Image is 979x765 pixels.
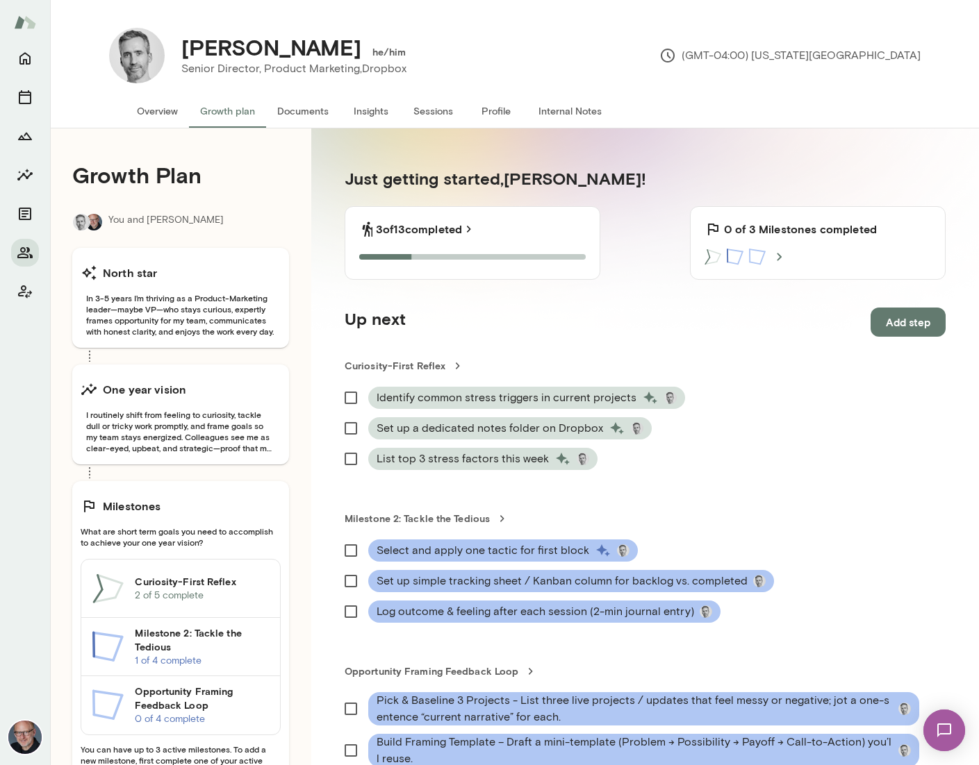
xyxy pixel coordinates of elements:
[377,389,636,406] span: Identify common stress triggers in current projects
[377,420,603,437] span: Set up a dedicated notes folder on Dropbox
[11,161,39,189] button: Insights
[81,560,280,618] a: Curiosity-First Reflex2 of 5 complete
[135,684,269,712] h6: Opportunity Framing Feedback Loop
[377,573,748,589] span: Set up simple tracking sheet / Kanban column for backlog vs. completed
[465,94,527,128] button: Profile
[345,512,946,526] a: Milestone 2: Tackle the Tedious
[126,94,189,128] button: Overview
[11,83,39,111] button: Sessions
[135,712,269,726] p: 0 of 4 complete
[368,448,598,470] div: List top 3 stress factors this weekGeorge Baier IV
[81,676,280,734] a: Opportunity Framing Feedback Loop0 of 4 complete
[368,692,919,725] div: Pick & Baseline 3 Projects - List three live projects / updates that feel messy or negative; jot ...
[664,392,677,404] img: George Baier IV
[700,605,712,618] img: George Baier IV
[11,122,39,150] button: Growth Plan
[898,744,911,757] img: George Baier IV
[103,264,158,281] h6: North star
[617,544,630,557] img: George Baier IV
[189,94,266,128] button: Growth plan
[345,664,946,678] a: Opportunity Framing Feedback Loop
[135,589,269,603] p: 2 of 5 complete
[340,94,402,128] button: Insights
[103,498,161,514] h6: Milestones
[81,526,281,548] span: What are short term goals you need to accomplish to achieve your one year vision?
[377,542,589,559] span: Select and apply one tactic for first block
[871,308,946,337] button: Add step
[377,451,549,467] span: List top 3 stress factors this week
[724,221,877,237] h6: 0 of 3 Milestones completed
[81,292,281,337] span: In 3-5 years I’m thriving as a Product-Marketing leader—maybe VP—who stays curious, expertly fram...
[81,618,280,676] a: Milestone 2: Tackle the Tedious1 of 4 complete
[376,221,476,237] a: 3of13completed
[135,575,269,589] h6: Curiosity-First Reflex
[577,453,589,465] img: George Baier IV
[8,721,42,754] img: Nick Gould
[368,417,652,439] div: Set up a dedicated notes folder on DropboxGeorge Baier IV
[402,94,465,128] button: Sessions
[345,167,946,190] h5: Just getting started, [PERSON_NAME] !
[345,308,406,337] h5: Up next
[73,214,90,230] img: George Baier IV
[266,94,340,128] button: Documents
[72,364,289,464] button: One year visionI routinely shift from feeling to curiosity, tackle dull or tricky work promptly, ...
[135,626,269,654] h6: Milestone 2: Tackle the Tedious
[659,47,921,64] p: (GMT-04:00) [US_STATE][GEOGRAPHIC_DATA]
[11,239,39,267] button: Members
[135,654,269,668] p: 1 of 4 complete
[377,603,694,620] span: Log outcome & feeling after each session (2-min journal entry)
[72,162,289,188] h4: Growth Plan
[11,278,39,305] button: Client app
[368,600,721,623] div: Log outcome & feeling after each session (2-min journal entry)George Baier IV
[181,34,361,60] h4: [PERSON_NAME]
[631,422,643,435] img: George Baier IV
[898,703,911,715] img: George Baier IV
[372,45,406,59] h6: he/him
[181,60,406,77] p: Senior Director, Product Marketing, Dropbox
[11,44,39,72] button: Home
[85,214,102,230] img: Nick Gould
[368,387,685,409] div: Identify common stress triggers in current projectsGeorge Baier IV
[81,559,281,735] div: Curiosity-First Reflex2 of 5 completeMilestone 2: Tackle the Tedious1 of 4 completeOpportunity Fr...
[368,539,638,562] div: Select and apply one tactic for first blockGeorge Baier IV
[103,381,186,398] h6: One year vision
[14,9,36,35] img: Mento
[527,94,613,128] button: Internal Notes
[368,570,774,592] div: Set up simple tracking sheet / Kanban column for backlog vs. completedGeorge Baier IV
[109,28,165,83] img: George Baier IV
[753,575,766,587] img: George Baier IV
[11,200,39,228] button: Documents
[72,248,289,348] button: North starIn 3-5 years I’m thriving as a Product-Marketing leader—maybe VP—who stays curious, exp...
[377,692,893,725] span: Pick & Baseline 3 Projects - List three live projects / updates that feel messy or negative; jot ...
[81,409,281,453] span: I routinely shift from feeling to curiosity, tackle dull or tricky work promptly, and frame goals...
[345,359,946,373] a: Curiosity-First Reflex
[108,213,224,231] p: You and [PERSON_NAME]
